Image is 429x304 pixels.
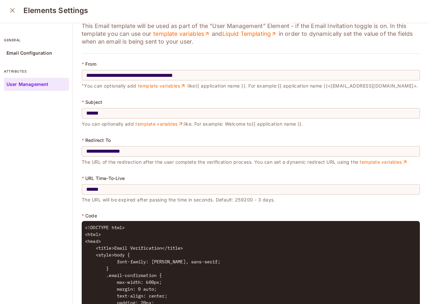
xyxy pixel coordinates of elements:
p: This Email template will be used as part of the “User Management” Element - if the Email Invitati... [82,22,420,46]
p: Email Configuration [7,50,52,56]
span: "You can optionally add like {{ application name }} . For example: {{ application name }} <[EMAIL... [82,83,418,89]
span: You can optionally add like. For example: Welcome to {{ application name }} . [82,121,303,127]
p: Code [85,213,97,218]
p: The URL will be expired after passing the time in seconds. Default: 259200 - 3 days. [82,195,420,202]
a: template variables [138,83,186,89]
h3: Elements Settings [23,6,88,15]
a: template variables [135,121,184,127]
p: Subject [85,100,102,105]
button: close [6,4,19,17]
p: attributes [4,69,69,74]
p: User Management [7,82,48,87]
p: URL Time-To-Live [85,176,125,181]
span: The URL of the redirection after the user complete the verification process. You can set a dynami... [82,159,408,165]
a: template variables [360,159,408,165]
a: Liquid Templating [222,30,277,38]
p: general [4,37,69,43]
p: Redirect To [85,138,111,143]
a: template variables [153,30,210,38]
p: From [85,62,96,67]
